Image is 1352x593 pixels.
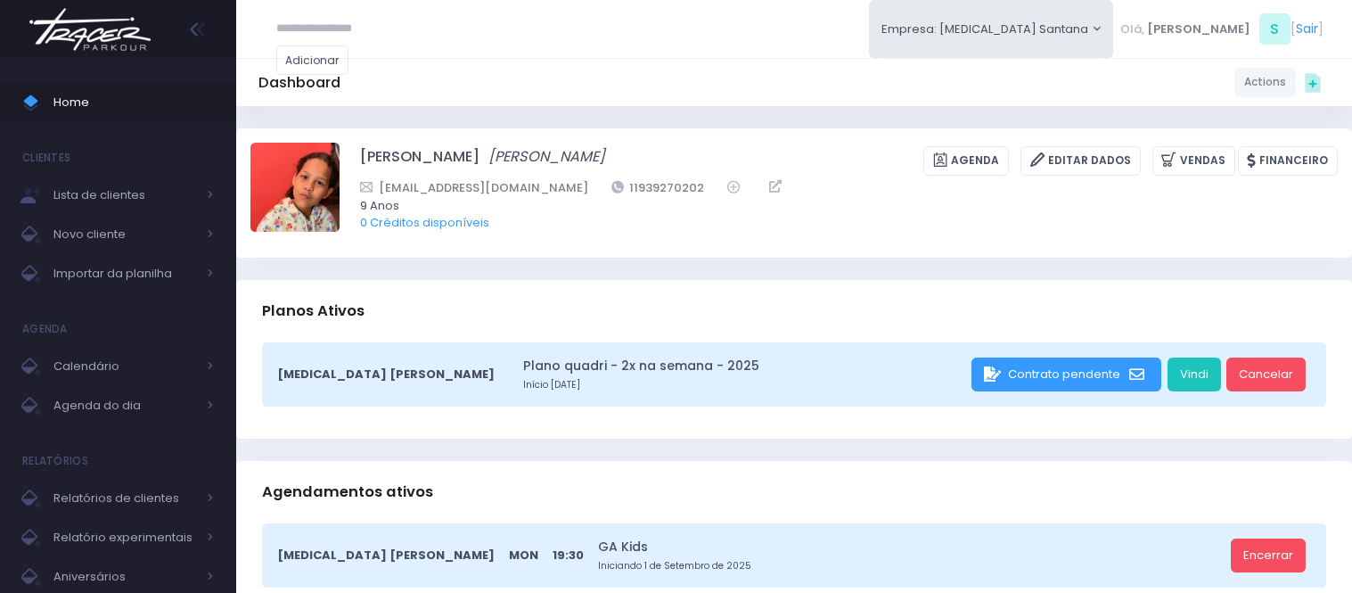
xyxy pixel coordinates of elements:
a: Cancelar [1226,358,1306,391]
span: 19:30 [553,547,584,564]
span: Importar da planilha [53,262,196,285]
h3: Agendamentos ativos [262,466,433,517]
a: [PERSON_NAME] [488,146,605,176]
a: Plano quadri - 2x na semana - 2025 [523,357,966,375]
a: Vindi [1168,358,1221,391]
span: Aniversários [53,565,196,589]
span: Mon [509,547,538,564]
span: 9 Anos [360,197,1315,215]
h5: Dashboard [258,74,340,92]
h4: Clientes [22,140,70,176]
a: 11939270202 [611,178,705,197]
span: [MEDICAL_DATA] [PERSON_NAME] [277,547,495,564]
a: Vendas [1152,146,1235,176]
span: Contrato pendente [1008,366,1120,383]
span: Olá, [1120,21,1144,38]
a: GA Kids [598,538,1225,556]
a: [PERSON_NAME] [360,146,479,176]
a: [EMAIL_ADDRESS][DOMAIN_NAME] [360,178,588,197]
span: Novo cliente [53,223,196,246]
div: [ ] [1113,9,1330,49]
a: Adicionar [276,45,349,75]
h3: Planos Ativos [262,285,365,336]
span: Relatório experimentais [53,526,196,549]
h4: Relatórios [22,443,88,479]
a: Financeiro [1238,146,1338,176]
label: Alterar foto de perfil [250,143,340,237]
span: Lista de clientes [53,184,196,207]
a: Encerrar [1231,539,1306,572]
small: Iniciando 1 de Setembro de 2025 [598,559,1225,573]
span: Calendário [53,355,196,378]
span: Home [53,91,214,114]
span: [PERSON_NAME] [1147,21,1250,38]
img: Valentina Eduarda Azevedo [250,143,340,232]
span: Agenda do dia [53,394,196,417]
a: Sair [1296,20,1318,38]
span: Relatórios de clientes [53,487,196,510]
h4: Agenda [22,311,68,347]
span: S [1259,13,1291,45]
a: Editar Dados [1020,146,1141,176]
a: Actions [1234,68,1296,97]
span: [MEDICAL_DATA] [PERSON_NAME] [277,366,495,383]
i: [PERSON_NAME] [488,146,605,167]
small: Início [DATE] [523,378,966,392]
a: 0 Créditos disponíveis [360,214,489,231]
div: Quick actions [1296,65,1330,99]
a: Agenda [923,146,1009,176]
